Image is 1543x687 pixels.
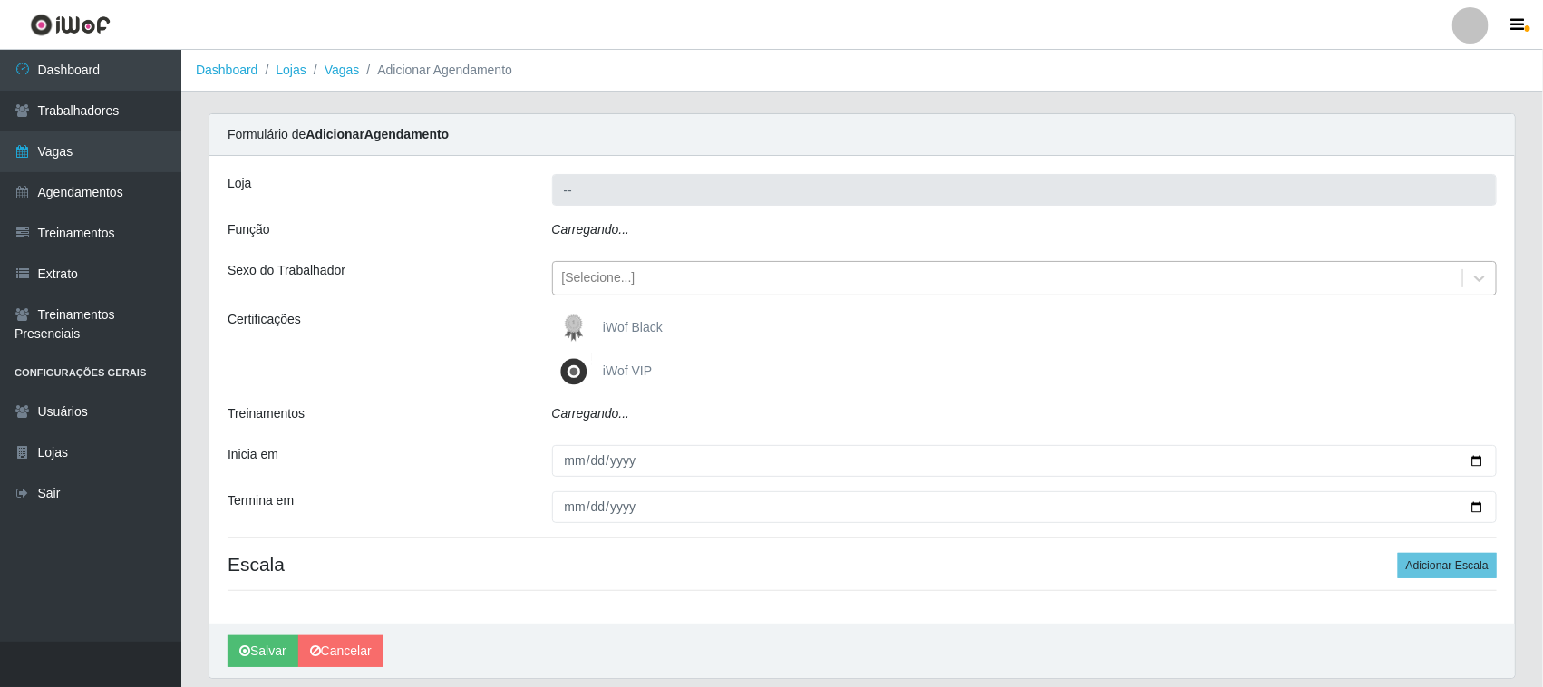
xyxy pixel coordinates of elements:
[562,269,636,288] div: [Selecione...]
[552,406,630,421] i: Carregando...
[30,14,111,36] img: CoreUI Logo
[276,63,306,77] a: Lojas
[196,63,258,77] a: Dashboard
[228,445,278,464] label: Inicia em
[552,445,1498,477] input: 00/00/0000
[228,491,294,510] label: Termina em
[556,353,599,390] img: iWof VIP
[359,61,512,80] li: Adicionar Agendamento
[228,174,251,193] label: Loja
[228,635,298,667] button: Salvar
[556,310,599,346] img: iWof Black
[552,222,630,237] i: Carregando...
[228,261,345,280] label: Sexo do Trabalhador
[1398,553,1497,578] button: Adicionar Escala
[209,114,1515,156] div: Formulário de
[228,220,270,239] label: Função
[603,363,652,378] span: iWof VIP
[298,635,383,667] a: Cancelar
[228,404,305,423] label: Treinamentos
[306,127,449,141] strong: Adicionar Agendamento
[228,553,1497,576] h4: Escala
[181,50,1543,92] nav: breadcrumb
[325,63,360,77] a: Vagas
[603,320,663,334] span: iWof Black
[552,491,1498,523] input: 00/00/0000
[228,310,301,329] label: Certificações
